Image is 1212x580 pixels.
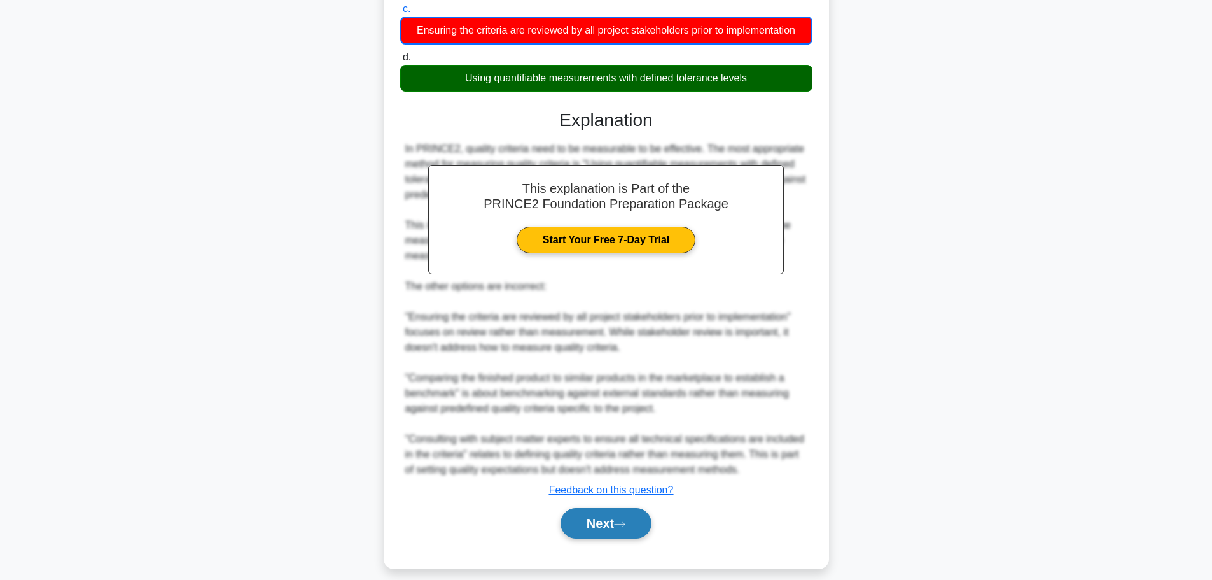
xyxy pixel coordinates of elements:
[403,3,410,14] span: c.
[400,17,812,45] div: Ensuring the criteria are reviewed by all project stakeholders prior to implementation
[403,52,411,62] span: d.
[561,508,651,539] button: Next
[517,227,695,253] a: Start Your Free 7-Day Trial
[400,65,812,92] div: Using quantifiable measurements with defined tolerance levels
[405,141,807,477] div: In PRINCE2, quality criteria need to be measurable to be effective. The most appropriate method f...
[408,110,805,131] h3: Explanation
[549,485,674,495] a: Feedback on this question?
